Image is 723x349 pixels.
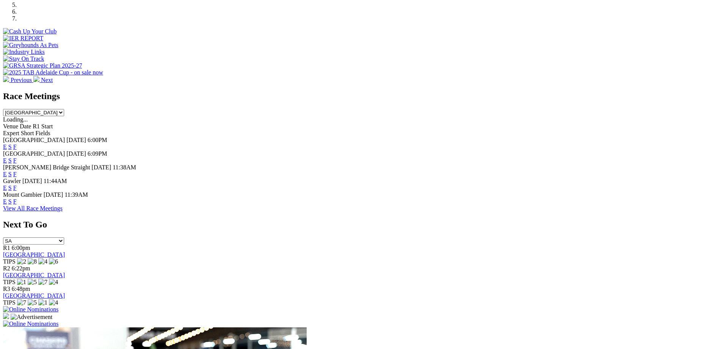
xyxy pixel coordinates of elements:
span: R3 [3,286,10,292]
span: Mount Gambier [3,191,42,198]
span: [DATE] [44,191,63,198]
img: IER REPORT [3,35,43,42]
a: S [8,198,12,205]
span: [GEOGRAPHIC_DATA] [3,150,65,157]
a: S [8,185,12,191]
span: Short [21,130,34,136]
span: R1 Start [33,123,53,129]
span: Venue [3,123,18,129]
img: 2 [17,258,26,265]
img: Industry Links [3,49,45,55]
img: chevron-right-pager-white.svg [33,76,39,82]
img: 5 [28,279,37,286]
a: S [8,144,12,150]
img: Online Nominations [3,321,58,327]
img: GRSA Strategic Plan 2025-27 [3,62,82,69]
span: 6:09PM [88,150,107,157]
a: E [3,157,7,164]
span: 6:00pm [12,245,30,251]
a: S [8,157,12,164]
span: 11:44AM [44,178,67,184]
a: [GEOGRAPHIC_DATA] [3,251,65,258]
a: F [13,171,17,177]
a: View All Race Meetings [3,205,63,212]
img: 7 [38,279,47,286]
span: TIPS [3,258,16,265]
span: Previous [11,77,32,83]
h2: Next To Go [3,220,720,230]
img: 4 [38,258,47,265]
a: Next [33,77,53,83]
a: F [13,185,17,191]
span: 11:38AM [113,164,136,171]
img: Advertisement [11,314,52,321]
img: 8 [28,258,37,265]
img: 4 [49,279,58,286]
span: Fields [35,130,50,136]
span: Expert [3,130,19,136]
a: Previous [3,77,33,83]
span: 6:22pm [12,265,30,272]
span: R2 [3,265,10,272]
a: E [3,144,7,150]
span: R1 [3,245,10,251]
span: TIPS [3,299,16,306]
a: [GEOGRAPHIC_DATA] [3,292,65,299]
a: E [3,171,7,177]
a: E [3,198,7,205]
span: Loading... [3,116,28,123]
img: 1 [17,279,26,286]
img: 1 [38,299,47,306]
img: Cash Up Your Club [3,28,57,35]
span: TIPS [3,279,16,285]
span: Gawler [3,178,21,184]
a: S [8,171,12,177]
a: F [13,144,17,150]
img: 2025 TAB Adelaide Cup - on sale now [3,69,103,76]
span: [PERSON_NAME] Bridge Straight [3,164,90,171]
img: Greyhounds As Pets [3,42,58,49]
img: 6 [49,258,58,265]
a: F [13,198,17,205]
img: 5 [28,299,37,306]
a: E [3,185,7,191]
img: Stay On Track [3,55,44,62]
span: Date [20,123,31,129]
span: [DATE] [66,137,86,143]
img: Online Nominations [3,306,58,313]
span: [DATE] [91,164,111,171]
h2: Race Meetings [3,91,720,101]
span: 6:48pm [12,286,30,292]
span: 6:00PM [88,137,107,143]
a: F [13,157,17,164]
span: [DATE] [66,150,86,157]
a: [GEOGRAPHIC_DATA] [3,272,65,278]
span: Next [41,77,53,83]
span: [GEOGRAPHIC_DATA] [3,137,65,143]
img: 7 [17,299,26,306]
img: 15187_Greyhounds_GreysPlayCentral_Resize_SA_WebsiteBanner_300x115_2025.jpg [3,313,9,319]
span: 11:39AM [65,191,88,198]
img: chevron-left-pager-white.svg [3,76,9,82]
img: 4 [49,299,58,306]
span: [DATE] [22,178,42,184]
